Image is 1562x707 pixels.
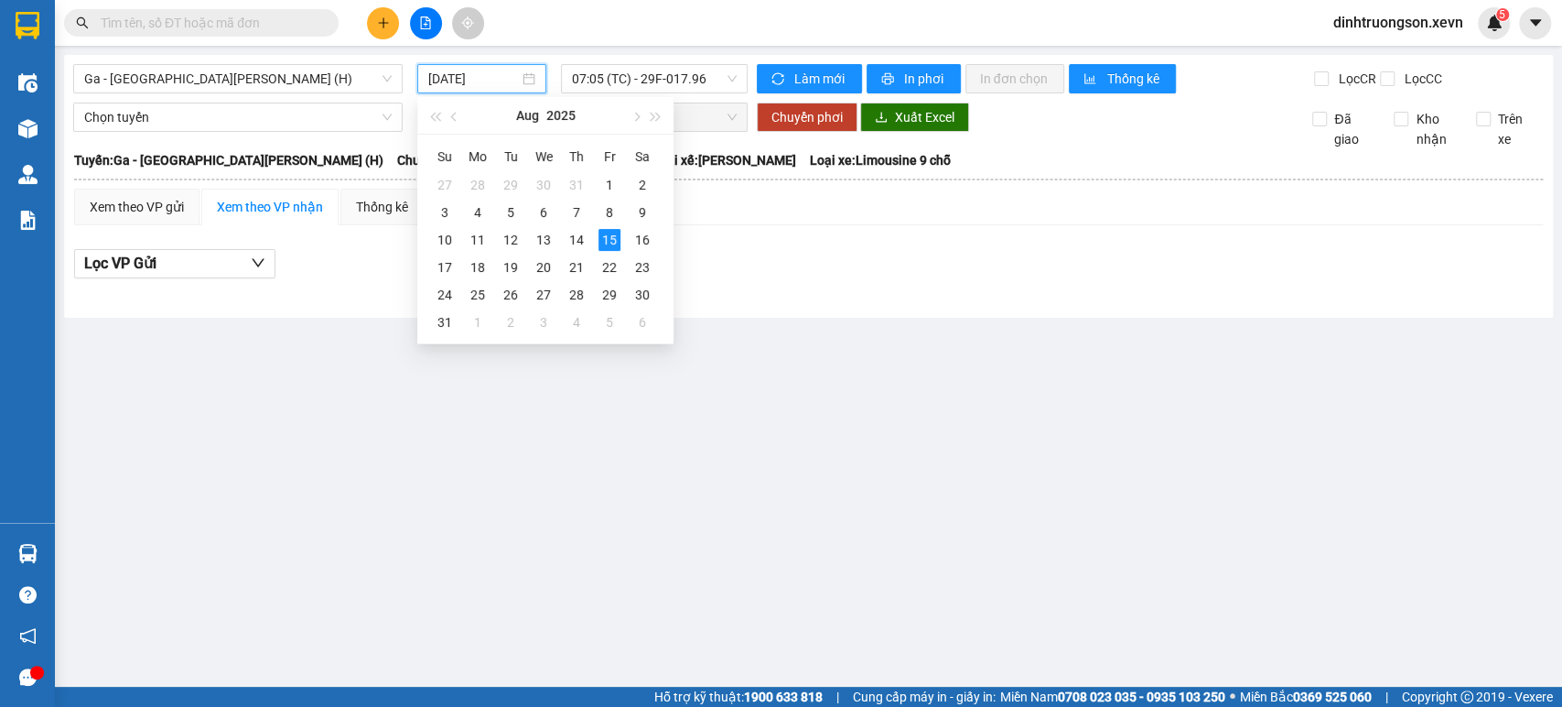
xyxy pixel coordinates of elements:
td: 2025-09-06 [626,309,659,336]
div: 27 [533,284,555,306]
td: 2025-09-04 [560,309,593,336]
td: 2025-08-25 [461,281,494,309]
td: 2025-08-01 [593,171,626,199]
span: Lọc CR [1331,69,1379,89]
span: Ga - Ninh Bình (H) [84,65,392,92]
div: 4 [467,201,489,223]
img: warehouse-icon [18,73,38,92]
td: 2025-08-21 [560,254,593,281]
div: 20 [533,256,555,278]
span: copyright [1460,691,1473,703]
span: question-circle [19,586,37,604]
span: | [836,687,839,707]
div: Thống kê [356,197,408,217]
button: Aug [516,97,539,134]
td: 2025-08-05 [494,199,527,226]
div: 31 [434,311,456,333]
td: 2025-08-16 [626,226,659,254]
button: aim [452,7,484,39]
div: 18 [467,256,489,278]
span: Loại xe: Limousine 9 chỗ [810,150,951,170]
td: 2025-09-02 [494,309,527,336]
div: 31 [566,174,587,196]
span: printer [881,72,897,87]
div: 24 [434,284,456,306]
span: aim [461,16,474,29]
div: 27 [434,174,456,196]
span: search [76,16,89,29]
td: 2025-08-12 [494,226,527,254]
div: 2 [500,311,522,333]
th: We [527,142,560,171]
div: 3 [533,311,555,333]
button: Chuyển phơi [757,103,857,132]
th: Su [428,142,461,171]
div: Xem theo VP nhận [217,197,323,217]
td: 2025-08-26 [494,281,527,309]
span: 07:05 (TC) - 29F-017.96 [572,65,736,92]
td: 2025-08-04 [461,199,494,226]
td: 2025-08-07 [560,199,593,226]
div: 11 [467,229,489,251]
div: 6 [533,201,555,223]
div: 29 [500,174,522,196]
span: Miền Nam [1000,687,1225,707]
td: 2025-09-05 [593,309,626,336]
input: 15/08/2025 [428,69,519,89]
div: 22 [598,256,620,278]
td: 2025-09-03 [527,309,560,336]
td: 2025-08-06 [527,199,560,226]
strong: 0369 525 060 [1293,690,1372,704]
div: 1 [467,311,489,333]
td: 2025-08-02 [626,171,659,199]
td: 2025-09-01 [461,309,494,336]
span: bar-chart [1083,72,1099,87]
div: 19 [500,256,522,278]
span: In phơi [904,69,946,89]
td: 2025-08-18 [461,254,494,281]
button: file-add [410,7,442,39]
div: 6 [631,311,653,333]
td: 2025-08-19 [494,254,527,281]
button: plus [367,7,399,39]
input: Tìm tên, số ĐT hoặc mã đơn [101,13,317,33]
button: caret-down [1519,7,1551,39]
span: 5 [1499,8,1505,21]
span: Chuyến: (07:05 [DATE]) [397,150,531,170]
td: 2025-08-30 [626,281,659,309]
th: Th [560,142,593,171]
div: 14 [566,229,587,251]
td: 2025-08-14 [560,226,593,254]
div: 5 [500,201,522,223]
span: Lọc VP Gửi [84,252,156,275]
span: down [251,256,265,270]
strong: 0708 023 035 - 0935 103 250 [1058,690,1225,704]
button: downloadXuất Excel [860,103,969,132]
span: Kho nhận [1408,109,1461,149]
div: 28 [467,174,489,196]
span: notification [19,627,37,645]
div: 8 [598,201,620,223]
button: 2025 [546,97,576,134]
td: 2025-08-24 [428,281,461,309]
div: 15 [598,229,620,251]
img: warehouse-icon [18,544,38,563]
span: Thống kê [1106,69,1161,89]
td: 2025-07-30 [527,171,560,199]
td: 2025-08-27 [527,281,560,309]
div: 5 [598,311,620,333]
div: 1 [598,174,620,196]
span: caret-down [1527,15,1544,31]
td: 2025-08-10 [428,226,461,254]
span: download [875,111,888,125]
td: 2025-08-13 [527,226,560,254]
button: In đơn chọn [965,64,1065,93]
span: dinhtruongson.xevn [1319,11,1478,34]
td: 2025-08-17 [428,254,461,281]
div: 2 [631,174,653,196]
div: 25 [467,284,489,306]
img: warehouse-icon [18,119,38,138]
div: 9 [631,201,653,223]
div: 26 [500,284,522,306]
button: bar-chartThống kê [1069,64,1176,93]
